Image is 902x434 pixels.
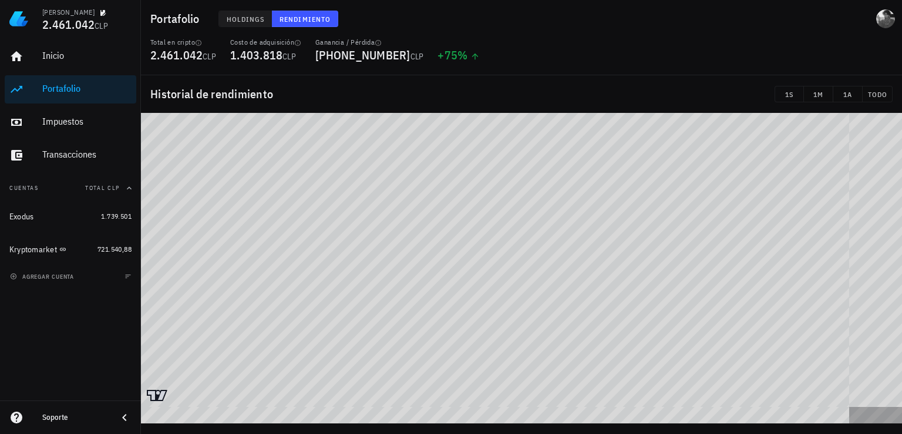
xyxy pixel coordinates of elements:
span: 1.739.501 [101,212,132,221]
span: 1A [838,90,857,99]
div: Kryptomarket [9,245,57,255]
div: +75 [437,49,479,61]
span: 721.540,88 [97,245,132,253]
span: 1M [809,90,828,99]
div: avatar [876,9,895,28]
button: Holdings [218,11,272,27]
span: agregar cuenta [12,273,74,281]
button: TODO [863,86,893,102]
a: Portafolio [5,75,136,104]
span: 1.403.818 [230,47,282,63]
div: Costo de adquisición [230,38,301,47]
div: Ganancia / Pérdida [315,38,423,47]
div: Portafolio [42,83,132,94]
button: CuentasTotal CLP [5,174,136,202]
span: CLP [410,51,424,62]
span: Rendimiento [279,15,331,24]
div: [PERSON_NAME] [42,8,95,17]
button: 1M [804,86,833,102]
a: Kryptomarket 721.540,88 [5,235,136,263]
div: Impuestos [42,116,132,127]
a: Charting by TradingView [147,390,167,401]
span: 2.461.042 [150,47,203,63]
span: TODO [867,90,887,99]
span: CLP [282,51,296,62]
button: 1S [775,86,804,102]
span: % [457,47,467,63]
div: Historial de rendimiento [141,75,902,113]
span: [PHONE_NUMBER] [315,47,410,63]
button: Rendimiento [272,11,338,27]
a: Transacciones [5,141,136,169]
img: LedgiFi [9,9,28,28]
button: agregar cuenta [7,271,79,282]
h1: Portafolio [150,9,204,28]
span: 2.461.042 [42,16,95,32]
div: Soporte [42,413,108,422]
a: Impuestos [5,108,136,136]
span: Total CLP [85,184,120,192]
a: Inicio [5,42,136,71]
div: Transacciones [42,149,132,160]
button: 1A [833,86,863,102]
span: 1S [780,90,799,99]
div: Inicio [42,50,132,61]
span: CLP [203,51,216,62]
span: CLP [95,21,108,31]
div: Exodus [9,212,34,222]
div: Total en cripto [150,38,216,47]
a: Exodus 1.739.501 [5,202,136,231]
span: Holdings [226,15,265,24]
